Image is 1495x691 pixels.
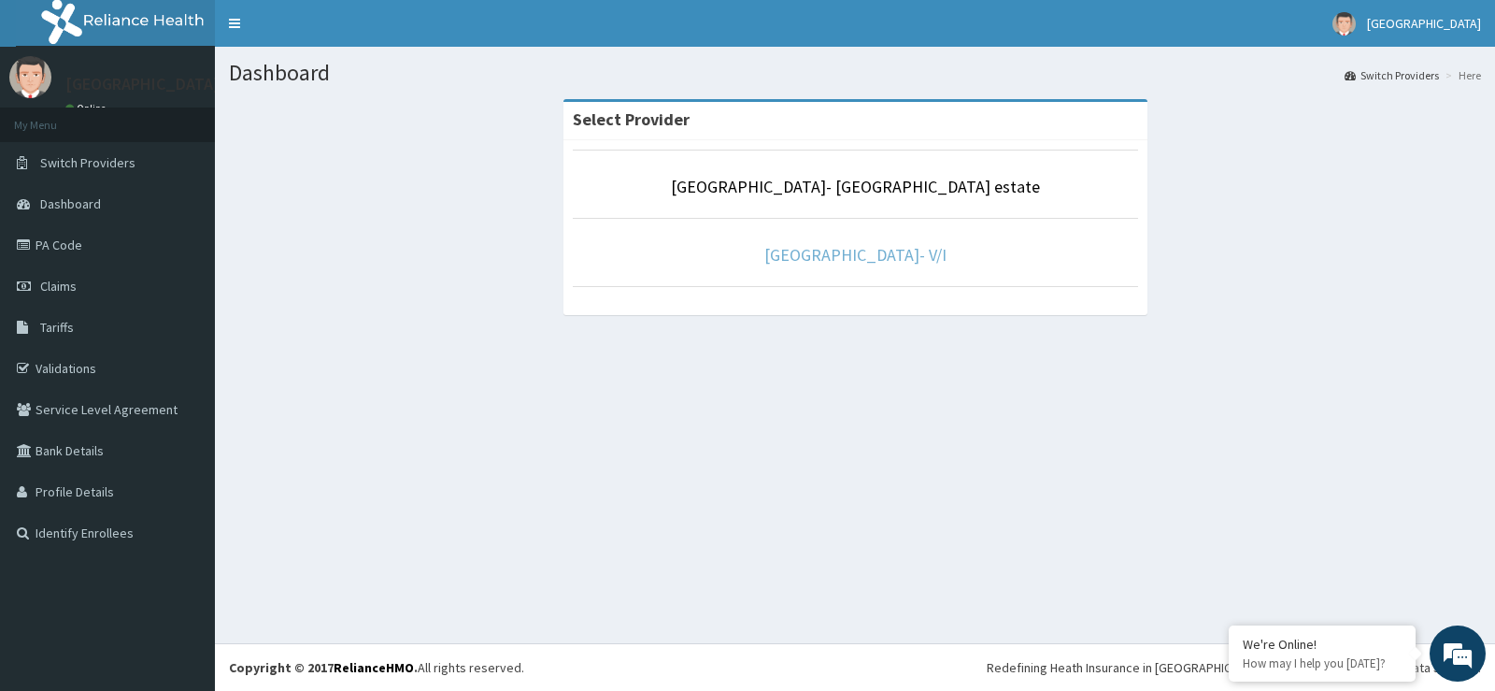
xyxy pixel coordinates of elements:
span: [GEOGRAPHIC_DATA] [1367,15,1481,32]
div: We're Online! [1243,636,1402,653]
a: [GEOGRAPHIC_DATA]- [GEOGRAPHIC_DATA] estate [671,176,1040,197]
p: How may I help you today? [1243,655,1402,671]
footer: All rights reserved. [215,643,1495,691]
span: Tariffs [40,319,74,336]
div: Redefining Heath Insurance in [GEOGRAPHIC_DATA] using Telemedicine and Data Science! [987,658,1481,677]
a: [GEOGRAPHIC_DATA]- V/I [764,244,947,266]
span: Dashboard [40,195,101,212]
p: [GEOGRAPHIC_DATA] [65,76,220,93]
h1: Dashboard [229,61,1481,85]
li: Here [1441,67,1481,83]
a: Online [65,102,110,115]
span: Switch Providers [40,154,135,171]
img: User Image [9,56,51,98]
img: User Image [1332,12,1356,36]
strong: Copyright © 2017 . [229,659,418,676]
span: Claims [40,278,77,295]
strong: Select Provider [573,108,690,130]
a: Switch Providers [1345,67,1439,83]
a: RelianceHMO [334,659,414,676]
